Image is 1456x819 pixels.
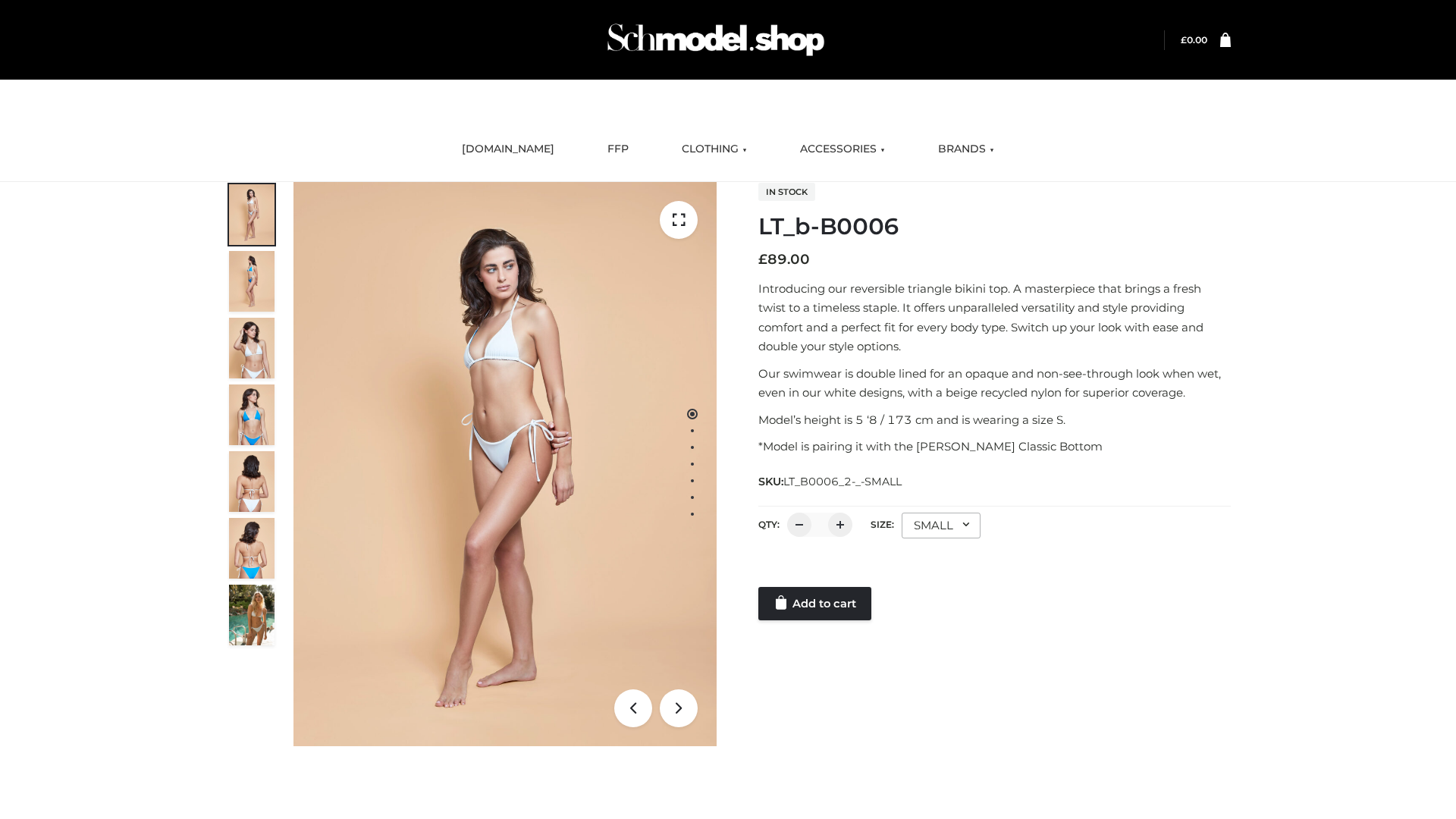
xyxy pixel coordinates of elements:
[758,587,871,620] a: Add to cart
[1181,34,1187,45] span: £
[229,251,275,312] img: ArielClassicBikiniTop_CloudNine_AzureSky_OW114ECO_2-scaled.jpg
[229,184,275,245] img: ArielClassicBikiniTop_CloudNine_AzureSky_OW114ECO_1-scaled.jpg
[229,451,275,512] img: ArielClassicBikiniTop_CloudNine_AzureSky_OW114ECO_7-scaled.jpg
[902,513,981,538] div: SMALL
[758,519,780,530] label: QTY:
[758,410,1231,430] p: Model’s height is 5 ‘8 / 173 cm and is wearing a size S.
[871,519,894,530] label: Size:
[758,251,810,268] bdi: 89.00
[1181,34,1207,45] bdi: 0.00
[229,585,275,645] img: Arieltop_CloudNine_AzureSky2.jpg
[229,318,275,378] img: ArielClassicBikiniTop_CloudNine_AzureSky_OW114ECO_3-scaled.jpg
[596,133,640,166] a: FFP
[783,475,902,488] span: LT_B0006_2-_-SMALL
[789,133,896,166] a: ACCESSORIES
[670,133,758,166] a: CLOTHING
[758,279,1231,356] p: Introducing our reversible triangle bikini top. A masterpiece that brings a fresh twist to a time...
[927,133,1006,166] a: BRANDS
[758,437,1231,457] p: *Model is pairing it with the [PERSON_NAME] Classic Bottom
[758,183,815,201] span: In stock
[602,10,830,70] img: Schmodel Admin 964
[758,251,767,268] span: £
[293,182,717,746] img: ArielClassicBikiniTop_CloudNine_AzureSky_OW114ECO_1
[1181,34,1207,45] a: £0.00
[229,518,275,579] img: ArielClassicBikiniTop_CloudNine_AzureSky_OW114ECO_8-scaled.jpg
[758,364,1231,403] p: Our swimwear is double lined for an opaque and non-see-through look when wet, even in our white d...
[758,472,903,491] span: SKU:
[450,133,566,166] a: [DOMAIN_NAME]
[229,384,275,445] img: ArielClassicBikiniTop_CloudNine_AzureSky_OW114ECO_4-scaled.jpg
[758,213,1231,240] h1: LT_b-B0006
